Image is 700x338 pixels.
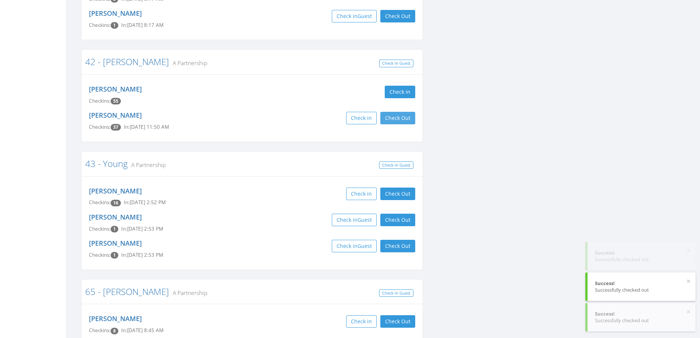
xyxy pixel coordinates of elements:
button: Check in [346,112,377,124]
button: Check Out [380,112,415,124]
span: Checkin count [111,328,118,334]
button: Check inGuest [332,214,377,226]
button: Check Out [380,10,415,22]
a: Check In Guest [379,161,413,169]
span: In: [DATE] 2:52 PM [124,199,166,206]
div: Success! [595,280,688,287]
span: Checkin count [111,252,118,259]
span: Checkins: [89,199,111,206]
span: In: [DATE] 8:45 AM [121,327,164,334]
a: 42 - [PERSON_NAME] [85,56,169,68]
span: Checkin count [111,200,121,206]
button: × [686,278,690,285]
span: Checkin count [111,226,118,232]
a: [PERSON_NAME] [89,213,142,221]
span: Checkins: [89,252,111,258]
a: 43 - Young [85,157,128,170]
a: 65 - [PERSON_NAME] [85,285,169,298]
button: Check inGuest [332,240,377,252]
button: Check in [346,188,377,200]
span: In: [DATE] 11:50 AM [124,124,169,130]
span: In: [DATE] 8:17 AM [121,22,164,28]
small: A Partnership [128,161,166,169]
span: Checkins: [89,327,111,334]
span: Checkin count [111,98,121,104]
button: Check Out [380,240,415,252]
button: Check in [385,86,415,98]
span: Checkin count [111,124,121,131]
small: A Partnership [169,289,207,297]
span: Checkins: [89,97,111,104]
div: Successfully checked out [595,287,688,293]
button: × [686,247,690,255]
button: Check Out [380,188,415,200]
span: Checkins: [89,124,111,130]
span: In: [DATE] 2:53 PM [121,225,163,232]
a: [PERSON_NAME] [89,85,142,93]
a: Check In Guest [379,60,413,67]
span: Checkins: [89,225,111,232]
span: Guest [358,242,372,249]
a: [PERSON_NAME] [89,239,142,248]
div: Success! [595,310,688,317]
small: A Partnership [169,59,207,67]
span: Checkins: [89,22,111,28]
button: × [686,308,690,316]
button: Check in [346,315,377,328]
button: Check Out [380,214,415,226]
a: [PERSON_NAME] [89,186,142,195]
span: Checkin count [111,22,118,29]
div: Successfully checked out [595,256,688,263]
a: [PERSON_NAME] [89,314,142,323]
button: Check inGuest [332,10,377,22]
div: Success! [595,249,688,256]
span: In: [DATE] 2:53 PM [121,252,163,258]
span: Guest [358,13,372,19]
button: Check Out [380,315,415,328]
div: Successfully checked out [595,317,688,324]
a: [PERSON_NAME] [89,111,142,120]
a: [PERSON_NAME] [89,9,142,18]
span: Guest [358,216,372,223]
a: Check In Guest [379,289,413,297]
